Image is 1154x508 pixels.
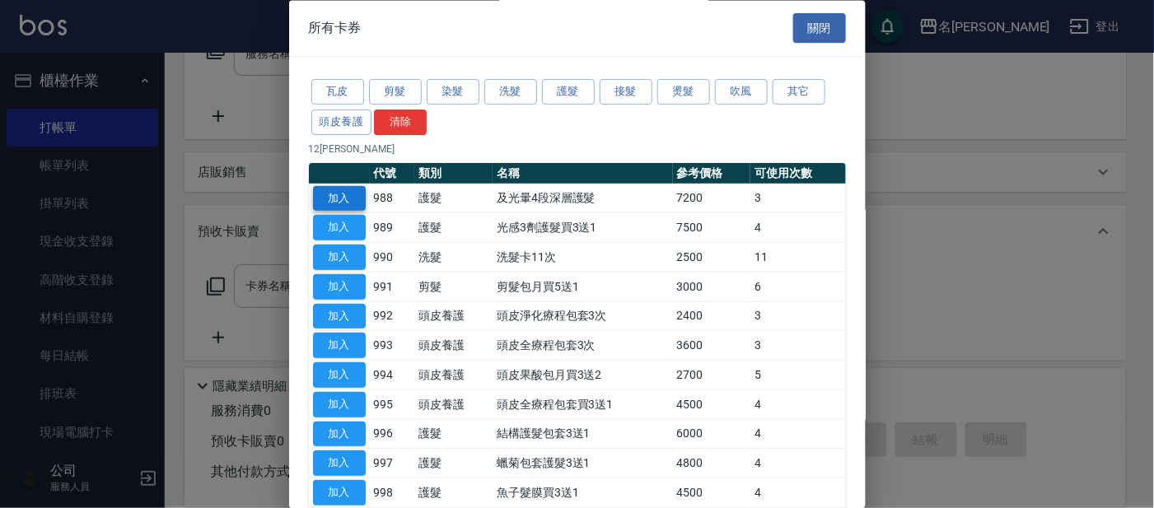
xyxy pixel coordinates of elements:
button: 染髮 [427,80,479,105]
td: 3 [750,184,845,214]
td: 3 [750,302,845,332]
button: 其它 [773,80,825,105]
td: 996 [370,420,415,450]
td: 結構護髮包套3送1 [493,420,672,450]
td: 7500 [673,213,751,243]
td: 3 [750,331,845,361]
td: 4500 [673,478,751,508]
button: 吹風 [715,80,768,105]
td: 護髮 [414,420,493,450]
button: 加入 [313,216,366,241]
td: 護髮 [414,449,493,478]
td: 護髮 [414,478,493,508]
td: 993 [370,331,415,361]
button: 加入 [313,392,366,417]
button: 洗髮 [484,80,537,105]
td: 4 [750,213,845,243]
span: 所有卡券 [309,20,362,36]
td: 頭皮養護 [414,390,493,420]
td: 護髮 [414,213,493,243]
button: 加入 [313,186,366,212]
button: 加入 [313,274,366,300]
td: 魚子髮膜買3送1 [493,478,672,508]
td: 988 [370,184,415,214]
td: 3600 [673,331,751,361]
th: 代號 [370,163,415,184]
td: 7200 [673,184,751,214]
td: 6000 [673,420,751,450]
td: 992 [370,302,415,332]
td: 11 [750,243,845,273]
th: 類別 [414,163,493,184]
td: 997 [370,449,415,478]
td: 剪髮 [414,273,493,302]
td: 998 [370,478,415,508]
button: 加入 [313,333,366,359]
td: 頭皮養護 [414,302,493,332]
th: 名稱 [493,163,672,184]
td: 4 [750,390,845,420]
td: 2500 [673,243,751,273]
td: 及光暈4段深層護髮 [493,184,672,214]
td: 5 [750,361,845,390]
td: 4 [750,449,845,478]
td: 990 [370,243,415,273]
button: 加入 [313,304,366,329]
td: 頭皮淨化療程包套3次 [493,302,672,332]
td: 光感3劑護髮買3送1 [493,213,672,243]
td: 護髮 [414,184,493,214]
td: 989 [370,213,415,243]
button: 加入 [313,363,366,389]
td: 4800 [673,449,751,478]
td: 3000 [673,273,751,302]
button: 接髮 [600,80,652,105]
td: 頭皮養護 [414,331,493,361]
td: 991 [370,273,415,302]
td: 995 [370,390,415,420]
td: 6 [750,273,845,302]
th: 參考價格 [673,163,751,184]
button: 瓦皮 [311,80,364,105]
th: 可使用次數 [750,163,845,184]
td: 4 [750,478,845,508]
button: 加入 [313,451,366,477]
button: 頭皮養護 [311,110,372,135]
td: 頭皮養護 [414,361,493,390]
td: 4500 [673,390,751,420]
td: 頭皮全療程包套3次 [493,331,672,361]
button: 燙髮 [657,80,710,105]
button: 加入 [313,422,366,447]
td: 洗髮 [414,243,493,273]
button: 加入 [313,245,366,271]
td: 頭皮全療程包套買3送1 [493,390,672,420]
td: 頭皮果酸包月買3送2 [493,361,672,390]
td: 2700 [673,361,751,390]
td: 994 [370,361,415,390]
td: 4 [750,420,845,450]
td: 剪髮包月買5送1 [493,273,672,302]
button: 清除 [374,110,427,135]
td: 蠟菊包套護髮3送1 [493,449,672,478]
p: 12 [PERSON_NAME] [309,142,846,156]
td: 2400 [673,302,751,332]
button: 護髮 [542,80,595,105]
td: 洗髮卡11次 [493,243,672,273]
button: 剪髮 [369,80,422,105]
button: 加入 [313,481,366,506]
button: 關閉 [793,13,846,44]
